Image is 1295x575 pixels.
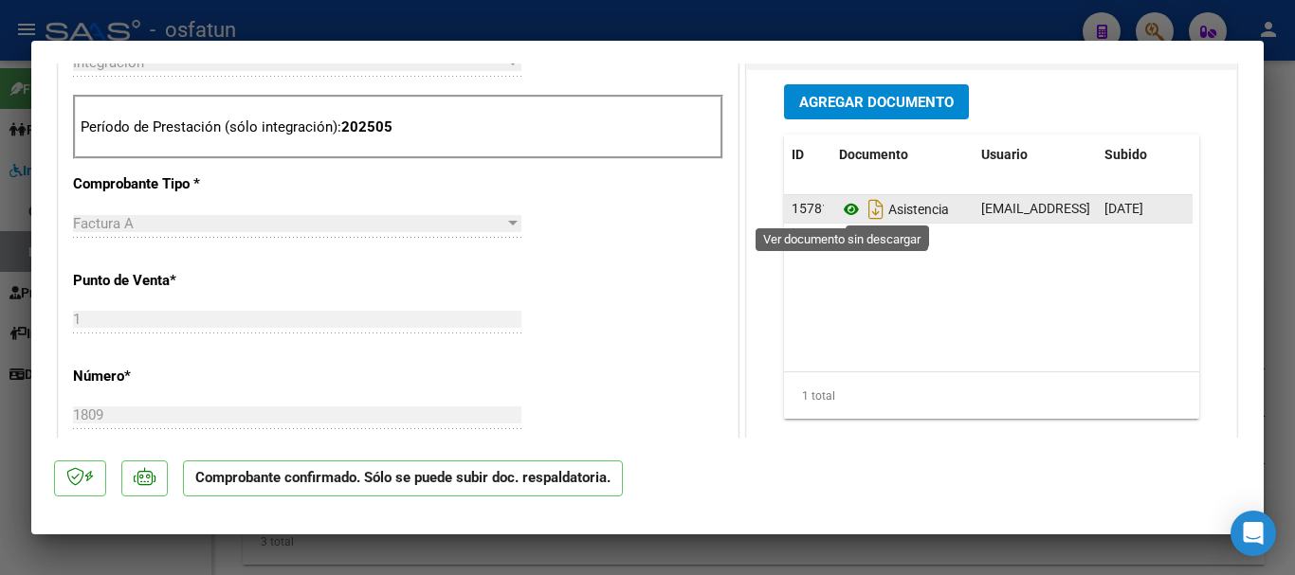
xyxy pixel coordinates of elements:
div: Open Intercom Messenger [1231,511,1276,556]
i: Descargar documento [864,194,888,225]
p: Comprobante Tipo * [73,173,268,195]
span: Agregar Documento [799,94,954,111]
span: ID [792,147,804,162]
span: Usuario [981,147,1028,162]
span: Subido [1104,147,1147,162]
button: Agregar Documento [784,84,969,119]
div: DOCUMENTACIÓN RESPALDATORIA [747,70,1236,463]
p: Punto de Venta [73,270,268,292]
span: Factura A [73,215,134,232]
p: Número [73,366,268,387]
span: Documento [839,147,908,162]
span: 15781 [792,201,830,216]
datatable-header-cell: Usuario [974,135,1097,175]
span: Integración [73,54,144,71]
span: Asistencia [839,202,949,217]
datatable-header-cell: Documento [831,135,974,175]
p: Comprobante confirmado. Sólo se puede subir doc. respaldatoria. [183,460,623,497]
datatable-header-cell: Subido [1097,135,1192,175]
span: [DATE] [1104,201,1143,216]
datatable-header-cell: Acción [1192,135,1286,175]
p: Período de Prestación (sólo integración): [81,117,716,138]
strong: 202505 [341,118,392,135]
div: 1 total [784,372,1199,420]
datatable-header-cell: ID [784,135,831,175]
